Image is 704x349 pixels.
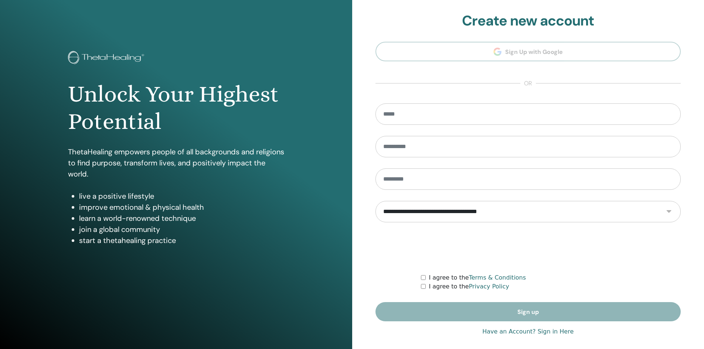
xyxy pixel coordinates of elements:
[79,191,284,202] li: live a positive lifestyle
[520,79,536,88] span: or
[79,224,284,235] li: join a global community
[375,13,681,30] h2: Create new account
[79,213,284,224] li: learn a world-renowned technique
[472,233,584,262] iframe: reCAPTCHA
[469,283,509,290] a: Privacy Policy
[79,235,284,246] li: start a thetahealing practice
[469,274,526,281] a: Terms & Conditions
[68,81,284,136] h1: Unlock Your Highest Potential
[79,202,284,213] li: improve emotional & physical health
[482,327,574,336] a: Have an Account? Sign in Here
[68,146,284,179] p: ThetaHealing empowers people of all backgrounds and religions to find purpose, transform lives, a...
[429,282,509,291] label: I agree to the
[429,273,526,282] label: I agree to the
